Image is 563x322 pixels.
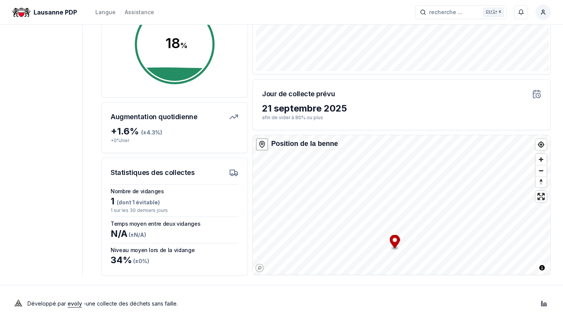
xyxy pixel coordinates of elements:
[253,135,552,275] canvas: Map
[390,235,400,251] div: Map marker
[12,3,31,21] img: Lausanne PDP Logo
[111,246,238,254] h3: Niveau moyen lors de la vidange
[111,188,238,195] h3: Nombre de vidanges
[536,176,547,187] button: Reset bearing to north
[68,300,82,307] a: evoly
[34,8,77,17] span: Lausanne PDP
[429,8,462,16] span: recherche ...
[271,138,338,149] div: Position de la benne
[537,263,547,272] button: Toggle attribution
[262,89,335,99] h3: Jour de collecte prévu
[111,138,238,144] p: + 0 % hier
[255,264,264,272] a: Mapbox logo
[95,8,116,17] button: Langue
[415,5,507,19] button: recherche ...Ctrl+K
[111,228,238,240] div: N/A
[536,191,547,202] button: Enter fullscreen
[111,125,238,138] div: + 1.6 %
[262,102,541,115] div: 21 septembre 2025
[12,298,24,310] img: Evoly Logo
[536,154,547,165] button: Zoom in
[111,167,195,178] h3: Statistiques des collectes
[27,298,178,309] p: Développé par - une collecte des déchets sans faille .
[114,199,160,205] span: (dont 1 évitable)
[536,165,547,176] button: Zoom out
[95,8,116,16] div: Langue
[111,254,238,266] div: 34 %
[127,231,146,238] span: (± N/A )
[111,207,238,214] p: 1 sur les 30 derniers jours
[536,139,547,150] button: Find my location
[132,258,149,264] span: (± 0 %)
[111,195,238,207] div: 1
[111,220,238,228] h3: Temps moyen entre deux vidanges
[111,112,197,122] h3: Augmentation quotidienne
[141,129,162,136] span: (± 4.3 %)
[262,115,541,121] p: afin de vider à 80% ou plus
[125,8,154,17] a: Assistance
[12,8,80,17] a: Lausanne PDP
